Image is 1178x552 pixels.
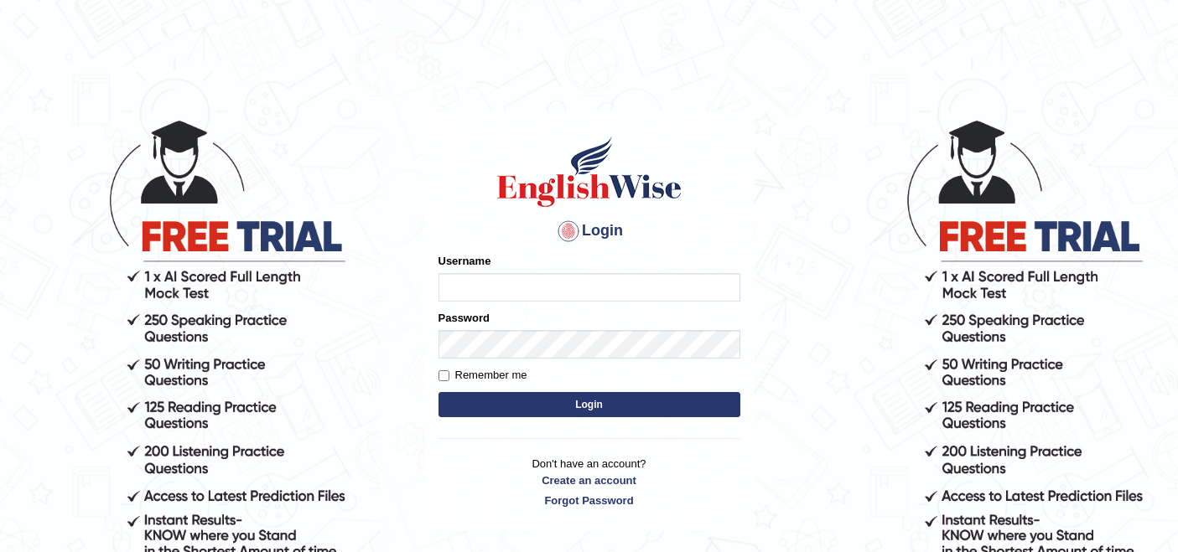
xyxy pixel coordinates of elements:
[439,367,527,384] label: Remember me
[439,392,740,417] button: Login
[439,472,740,488] a: Create an account
[439,493,740,508] a: Forgot Password
[439,456,740,508] p: Don't have an account?
[494,134,685,209] img: Logo of English Wise sign in for intelligent practice with AI
[439,218,740,245] h4: Login
[439,253,491,269] label: Username
[439,310,490,326] label: Password
[439,370,449,381] input: Remember me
